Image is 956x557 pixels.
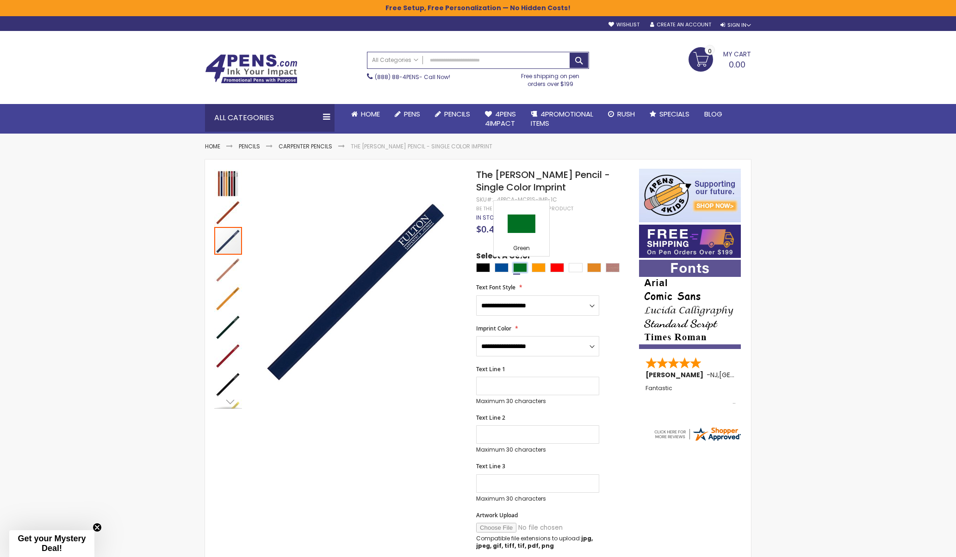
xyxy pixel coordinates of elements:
span: $0.45 [476,223,499,235]
div: Orange [532,263,546,272]
a: (888) 88-4PENS [375,73,419,81]
span: - Call Now! [375,73,450,81]
p: Maximum 30 characters [476,495,599,502]
button: Close teaser [93,523,102,532]
div: The Carpenter Pencil - Single Color Imprint [214,312,243,341]
a: All Categories [367,52,423,67]
div: The Carpenter Pencil - Single Color Imprint [214,255,243,283]
span: Text Line 2 [476,414,505,422]
span: [GEOGRAPHIC_DATA] [719,370,787,379]
img: The Carpenter Pencil - Single Color Imprint [214,313,242,341]
span: NJ [710,370,718,379]
span: - , [707,370,787,379]
span: Select A Color [476,251,531,263]
span: Get your Mystery Deal! [18,534,86,553]
p: Maximum 30 characters [476,446,599,453]
img: The Carpenter Pencil - Single Color Imprint [214,256,242,283]
span: 0.00 [729,59,745,70]
a: Pens [387,104,428,124]
span: Artwork Upload [476,511,518,519]
a: Rush [601,104,642,124]
span: [PERSON_NAME] [646,370,707,379]
img: 4Pens Custom Pens and Promotional Products [205,54,298,84]
span: Blog [704,109,722,119]
a: Wishlist [608,21,639,28]
div: White [569,263,583,272]
a: Blog [697,104,730,124]
div: All Categories [205,104,335,132]
span: Rush [617,109,635,119]
a: Be the first to review this product [476,205,573,212]
img: The Carpenter Pencil - Single Color Imprint [214,342,242,369]
img: The Carpenter Pencil - Single Color Imprint [214,284,242,312]
span: In stock [476,214,502,221]
div: The Carpenter Pencil - Single Color Imprint [214,283,243,312]
img: Free shipping on orders over $199 [639,225,741,258]
span: The [PERSON_NAME] Pencil - Single Color Imprint [476,168,610,194]
div: The Carpenter Pencil - Single Color Imprint [214,226,243,255]
span: 4Pens 4impact [485,109,516,128]
span: Specials [659,109,689,119]
div: Availability [476,214,502,221]
span: Pens [404,109,420,119]
li: The [PERSON_NAME] Pencil - Single Color Imprint [351,143,492,150]
div: Fantastic [646,385,735,405]
a: 4PROMOTIONALITEMS [523,104,601,134]
div: Dark Blue [495,263,509,272]
span: Text Font Style [476,283,515,291]
a: Pencils [239,142,260,150]
a: Carpenter Pencils [279,142,332,150]
img: 4pens.com widget logo [653,426,742,442]
img: 4pens 4 kids [639,169,741,222]
p: Maximum 30 characters [476,398,599,405]
img: The Carpenter Pencil - Single Color Imprint [214,198,242,226]
div: The Carpenter Pencil - Single Color Imprint [214,341,243,369]
span: 4PROMOTIONAL ITEMS [531,109,593,128]
div: Free shipping on pen orders over $199 [512,69,590,87]
strong: jpg, jpeg, gif, tiff, tif, pdf, png [476,534,593,550]
div: Natural [606,263,620,272]
strong: SKU [476,196,493,203]
span: Text Line 3 [476,462,505,470]
img: The Carpenter Pencil - Single Color Imprint [252,182,464,393]
div: Green [513,263,527,272]
span: Text Line 1 [476,365,505,373]
div: 4PPCA-MCP1S-IMP-1C [497,196,557,203]
span: Imprint Color [476,324,511,332]
div: Red [550,263,564,272]
a: 4pens.com certificate URL [653,436,742,444]
img: The Carpenter Pencil - Single Color Imprint [214,370,242,398]
a: 4Pens4impact [478,104,523,134]
a: Home [205,142,220,150]
a: Specials [642,104,697,124]
a: 0.00 0 [689,47,751,70]
div: Get your Mystery Deal!Close teaser [9,530,94,557]
div: Black [476,263,490,272]
p: Compatible file extensions to upload: [476,535,599,550]
span: Home [361,109,380,119]
span: Pencils [444,109,470,119]
div: The Carpenter Pencil - Single Color Imprint [214,169,243,197]
span: 0 [708,47,712,55]
div: Sign In [720,22,751,29]
a: Pencils [428,104,478,124]
div: Next [214,395,242,409]
a: Home [344,104,387,124]
div: The Carpenter Pencil - Single Color Imprint [214,369,243,398]
img: font-personalization-examples [639,260,741,349]
span: All Categories [372,56,418,64]
div: The Carpenter Pencil - Single Color Imprint [214,197,243,226]
div: School Bus Yellow [587,263,601,272]
img: The Carpenter Pencil - Single Color Imprint [214,170,242,197]
div: Green [496,245,547,254]
a: Create an Account [650,21,711,28]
